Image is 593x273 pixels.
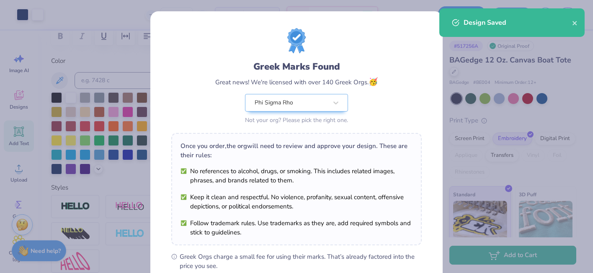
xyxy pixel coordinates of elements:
span: Greek Orgs charge a small fee for using their marks. That’s already factored into the price you see. [180,252,422,270]
div: Greek Marks Found [253,60,340,73]
div: Once you order, the org will need to review and approve your design. These are their rules: [180,141,413,160]
li: Follow trademark rules. Use trademarks as they are, add required symbols and stick to guidelines. [180,218,413,237]
div: Great news! We're licensed with over 140 Greek Orgs. [215,76,378,88]
img: License badge [287,28,306,53]
span: 🥳 [369,77,378,87]
div: Not your org? Please pick the right one. [245,116,348,125]
li: No references to alcohol, drugs, or smoking. This includes related images, phrases, and brands re... [180,166,413,185]
li: Keep it clean and respectful. No violence, profanity, sexual content, offensive depictions, or po... [180,192,413,211]
button: close [572,18,578,28]
div: Design Saved [464,18,572,28]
